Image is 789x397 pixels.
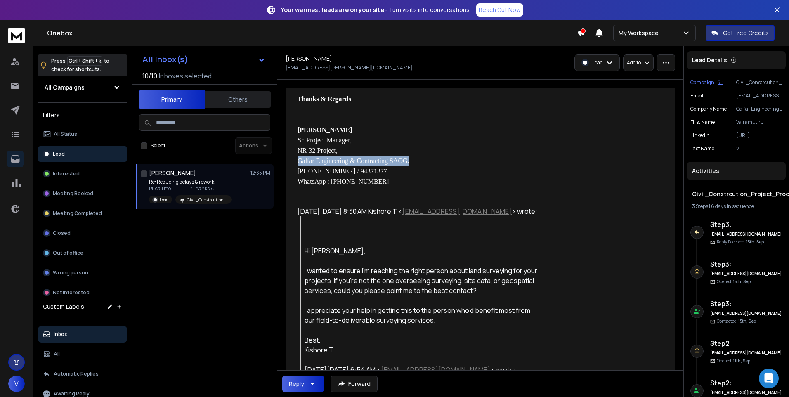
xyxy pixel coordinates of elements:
h1: [PERSON_NAME] [149,169,196,177]
font: Galfar Engineering & Contracting SAOG. [298,157,409,164]
b: [PERSON_NAME] [298,126,352,133]
h6: [EMAIL_ADDRESS][DOMAIN_NAME] [710,390,782,396]
p: Automatic Replies [54,371,99,377]
h3: Custom Labels [43,302,84,311]
p: Out of office [53,250,83,256]
button: V [8,376,25,392]
span: 11th, Sep [733,358,750,364]
button: Interested [38,165,127,182]
button: Meeting Completed [38,205,127,222]
p: Lead [592,59,603,66]
h6: [EMAIL_ADDRESS][DOMAIN_NAME] [710,350,782,356]
p: Lead Details [692,56,727,64]
p: Awaiting Reply [54,390,90,397]
div: Kishore T [305,345,539,355]
p: Lead [53,151,65,157]
p: 12:35 PM [250,170,270,176]
div: Best, [305,335,539,345]
p: All [54,351,60,357]
button: Automatic Replies [38,366,127,382]
p: Inbox [54,331,67,338]
p: My Workspace [619,29,662,37]
p: Get Free Credits [723,29,769,37]
h1: All Inbox(s) [142,55,188,64]
div: I appreciate your help in getting this to the person who’d benefit most from our field-to-deliver... [305,305,539,325]
button: Get Free Credits [706,25,775,41]
h3: Inboxes selected [159,71,212,81]
div: [DATE][DATE] 8:30 AM Kishore T < > wrote: [298,206,539,216]
a: [EMAIL_ADDRESS][DOMAIN_NAME] [381,365,490,374]
button: Out of office [38,245,127,261]
button: Others [205,90,271,109]
div: Hi [PERSON_NAME], [305,246,539,256]
h6: Step 3 : [710,220,782,229]
button: Primary [139,90,205,109]
p: Opened [717,279,751,285]
p: Lead [160,196,169,203]
h6: Step 3 : [710,259,782,269]
a: Reach Out Now [476,3,523,17]
p: Meeting Completed [53,210,102,217]
label: Select [151,142,165,149]
p: V [736,145,782,152]
p: – Turn visits into conversations [281,6,470,14]
button: Meeting Booked [38,185,127,202]
p: Pl. call me............... *Thanks & [149,185,232,192]
p: Vairamuthu [736,119,782,125]
button: Reply [282,376,324,392]
h1: All Campaigns [45,83,85,92]
p: Opened [717,358,750,364]
h1: Civil_Constrcution_Project_Procurement [692,190,781,198]
div: [DATE][DATE] 6:54 AM < > wrote: [305,365,539,375]
button: Not Interested [38,284,127,301]
h6: [EMAIL_ADDRESS][DOMAIN_NAME] [710,271,782,277]
p: Interested [53,170,80,177]
font: [PHONE_NUMBER] / 94371377 [298,168,387,175]
h6: [EMAIL_ADDRESS][DOMAIN_NAME] [710,231,782,237]
div: Activities [687,162,786,180]
p: Reach Out Now [479,6,521,14]
button: All [38,346,127,362]
span: 15th, Sep [746,239,764,245]
span: 15th, Sep [738,318,756,324]
span: 6 days in sequence [711,203,754,210]
h6: [EMAIL_ADDRESS][DOMAIN_NAME] [710,310,782,317]
p: [EMAIL_ADDRESS][DOMAIN_NAME] [736,92,782,99]
font: WhatsApp : [PHONE_NUMBER] [298,178,389,185]
font: Sr. Project Manager, [298,137,352,144]
h1: [PERSON_NAME] [286,54,332,63]
p: Campaign [690,79,714,86]
button: Campaign [690,79,723,86]
button: Inbox [38,326,127,343]
button: All Inbox(s) [136,51,272,68]
p: Add to [627,59,641,66]
h6: Step 2 : [710,338,782,348]
p: Email [690,92,703,99]
div: I wanted to ensure I’m reaching the right person about land surveying for your projects. If you’r... [305,266,539,295]
button: All Status [38,126,127,142]
div: Open Intercom Messenger [759,369,779,388]
button: Wrong person [38,265,127,281]
strong: Your warmest leads are on your site [281,6,384,14]
p: Civil_Constrcution_Project_Procurement [187,197,227,203]
p: All Status [54,131,77,137]
p: [URL][DOMAIN_NAME] [736,132,782,139]
p: linkedin [690,132,710,139]
p: Reply Received [717,239,764,245]
h1: Onebox [47,28,577,38]
p: Contacted [717,318,756,324]
p: Not Interested [53,289,90,296]
p: First Name [690,119,715,125]
span: 10 / 10 [142,71,157,81]
h6: Step 3 : [710,299,782,309]
img: logo [8,28,25,43]
button: Forward [331,376,378,392]
p: Galfar Engineering & Contracting [736,106,782,112]
span: Ctrl + Shift + k [67,56,102,66]
div: Reply [289,380,304,388]
p: Closed [53,230,71,236]
p: Press to check for shortcuts. [51,57,109,73]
